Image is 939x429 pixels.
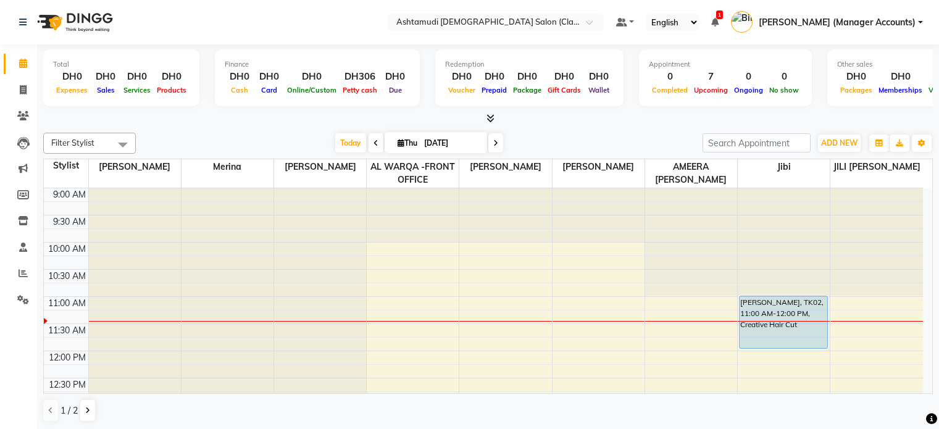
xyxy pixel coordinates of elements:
div: 10:30 AM [46,270,88,283]
div: 12:30 PM [46,378,88,391]
div: 11:30 AM [46,324,88,337]
div: 9:30 AM [51,215,88,228]
span: Voucher [445,86,478,94]
span: [PERSON_NAME] [553,159,645,175]
div: 10:00 AM [46,243,88,256]
span: Services [120,86,154,94]
span: Cash [228,86,251,94]
span: Filter Stylist [51,138,94,148]
span: ADD NEW [821,138,858,148]
span: Card [258,86,280,94]
div: DH0 [510,70,545,84]
span: [PERSON_NAME] [459,159,551,175]
span: Merina [182,159,273,175]
span: Due [386,86,405,94]
div: Appointment [649,59,802,70]
div: DH0 [478,70,510,84]
span: AL WARQA -FRONT OFFICE [367,159,459,188]
span: Today [335,133,366,152]
span: Prepaid [478,86,510,94]
span: Completed [649,86,691,94]
div: DH0 [875,70,925,84]
div: Redemption [445,59,614,70]
span: Online/Custom [284,86,340,94]
div: Finance [225,59,410,70]
div: 12:00 PM [46,351,88,364]
span: [PERSON_NAME] [89,159,181,175]
img: Bindu (Manager Accounts) [731,11,753,33]
div: DH0 [584,70,614,84]
span: Jibi [738,159,830,175]
div: DH0 [225,70,254,84]
span: Sales [94,86,118,94]
span: AMEERA [PERSON_NAME] [645,159,737,188]
div: DH0 [91,70,120,84]
span: 1 / 2 [61,404,78,417]
div: DH0 [284,70,340,84]
div: 0 [766,70,802,84]
span: JILI [PERSON_NAME] [830,159,923,175]
span: 1 [716,10,723,19]
span: Products [154,86,190,94]
div: DH306 [340,70,380,84]
input: 2025-09-04 [420,134,482,152]
div: Stylist [44,159,88,172]
span: Memberships [875,86,925,94]
span: Expenses [53,86,91,94]
div: 0 [731,70,766,84]
div: DH0 [380,70,410,84]
div: DH0 [837,70,875,84]
div: 0 [649,70,691,84]
span: Gift Cards [545,86,584,94]
span: Wallet [585,86,612,94]
span: Packages [837,86,875,94]
input: Search Appointment [703,133,811,152]
div: DH0 [154,70,190,84]
div: DH0 [53,70,91,84]
span: [PERSON_NAME] [274,159,366,175]
img: logo [31,5,116,40]
span: Petty cash [340,86,380,94]
div: DH0 [545,70,584,84]
div: 11:00 AM [46,297,88,310]
div: DH0 [445,70,478,84]
div: [PERSON_NAME], TK02, 11:00 AM-12:00 PM, Creative Hair Cut [740,296,827,348]
div: 7 [691,70,731,84]
span: [PERSON_NAME] (Manager Accounts) [759,16,916,29]
button: ADD NEW [818,135,861,152]
span: Package [510,86,545,94]
div: Total [53,59,190,70]
div: DH0 [120,70,154,84]
span: Ongoing [731,86,766,94]
span: Upcoming [691,86,731,94]
div: DH0 [254,70,284,84]
div: 9:00 AM [51,188,88,201]
span: No show [766,86,802,94]
span: Thu [394,138,420,148]
a: 1 [711,17,719,28]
